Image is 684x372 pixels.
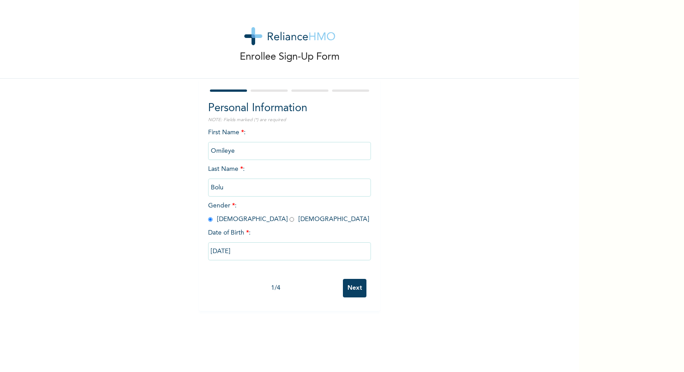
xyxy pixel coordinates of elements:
[208,283,343,293] div: 1 / 4
[208,166,371,191] span: Last Name :
[240,50,340,65] p: Enrollee Sign-Up Form
[208,242,371,260] input: DD-MM-YYYY
[244,27,335,45] img: logo
[208,129,371,154] span: First Name :
[208,142,371,160] input: Enter your first name
[343,279,366,297] input: Next
[208,117,371,123] p: NOTE: Fields marked (*) are required
[208,179,371,197] input: Enter your last name
[208,202,369,222] span: Gender : [DEMOGRAPHIC_DATA] [DEMOGRAPHIC_DATA]
[208,228,251,238] span: Date of Birth :
[208,100,371,117] h2: Personal Information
